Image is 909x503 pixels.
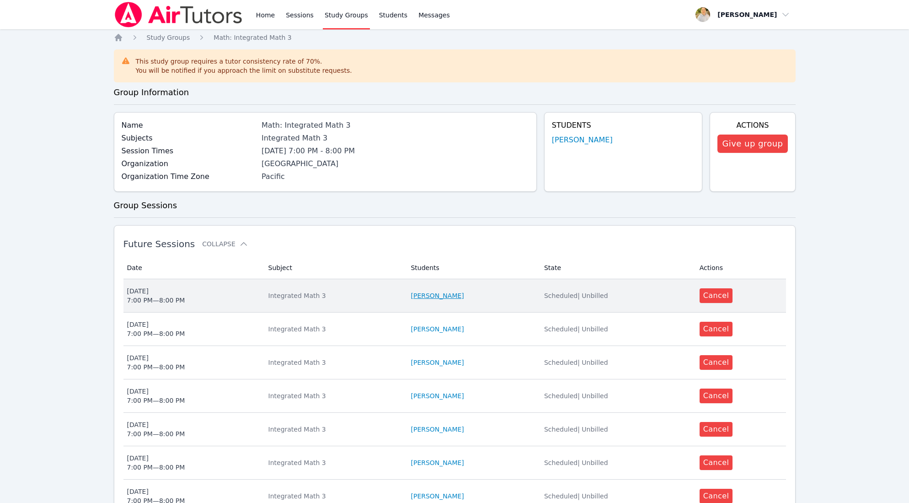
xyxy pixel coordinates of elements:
[262,171,529,182] div: Pacific
[544,459,608,466] span: Scheduled | Unbilled
[552,120,695,131] h4: Students
[214,34,291,41] span: Math: Integrated Math 3
[262,146,529,157] li: [DATE] 7:00 PM - 8:00 PM
[114,199,796,212] h3: Group Sessions
[717,120,787,131] h4: Actions
[136,57,352,75] div: This study group requires a tutor consistency rate of 70 %.
[544,392,608,400] span: Scheduled | Unbilled
[418,11,450,20] span: Messages
[700,288,733,303] button: Cancel
[544,359,608,366] span: Scheduled | Unbilled
[123,238,195,249] span: Future Sessions
[127,420,185,438] div: [DATE] 7:00 PM — 8:00 PM
[122,120,256,131] label: Name
[114,33,796,42] nav: Breadcrumb
[127,387,185,405] div: [DATE] 7:00 PM — 8:00 PM
[544,426,608,433] span: Scheduled | Unbilled
[268,291,400,300] div: Integrated Math 3
[123,279,786,313] tr: [DATE]7:00 PM—8:00 PMIntegrated Math 3[PERSON_NAME]Scheduled| UnbilledCancel
[263,257,406,279] th: Subject
[262,158,529,169] div: [GEOGRAPHIC_DATA]
[268,358,400,367] div: Integrated Math 3
[127,287,185,305] div: [DATE] 7:00 PM — 8:00 PM
[268,425,400,434] div: Integrated Math 3
[262,133,529,144] div: Integrated Math 3
[552,135,613,146] a: [PERSON_NAME]
[539,257,694,279] th: State
[114,2,243,27] img: Air Tutors
[411,391,464,400] a: [PERSON_NAME]
[700,389,733,403] button: Cancel
[268,492,400,501] div: Integrated Math 3
[544,292,608,299] span: Scheduled | Unbilled
[123,379,786,413] tr: [DATE]7:00 PM—8:00 PMIntegrated Math 3[PERSON_NAME]Scheduled| UnbilledCancel
[268,325,400,334] div: Integrated Math 3
[700,455,733,470] button: Cancel
[127,454,185,472] div: [DATE] 7:00 PM — 8:00 PM
[114,86,796,99] h3: Group Information
[202,239,248,249] button: Collapse
[411,425,464,434] a: [PERSON_NAME]
[411,291,464,300] a: [PERSON_NAME]
[544,492,608,500] span: Scheduled | Unbilled
[122,146,256,157] label: Session Times
[127,320,185,338] div: [DATE] 7:00 PM — 8:00 PM
[147,33,190,42] a: Study Groups
[123,446,786,480] tr: [DATE]7:00 PM—8:00 PMIntegrated Math 3[PERSON_NAME]Scheduled| UnbilledCancel
[123,413,786,446] tr: [DATE]7:00 PM—8:00 PMIntegrated Math 3[PERSON_NAME]Scheduled| UnbilledCancel
[700,322,733,336] button: Cancel
[717,135,787,153] button: Give up group
[136,66,352,75] div: You will be notified if you approach the limit on substitute requests.
[405,257,538,279] th: Students
[411,358,464,367] a: [PERSON_NAME]
[122,171,256,182] label: Organization Time Zone
[544,325,608,333] span: Scheduled | Unbilled
[268,391,400,400] div: Integrated Math 3
[411,325,464,334] a: [PERSON_NAME]
[214,33,291,42] a: Math: Integrated Math 3
[123,313,786,346] tr: [DATE]7:00 PM—8:00 PMIntegrated Math 3[PERSON_NAME]Scheduled| UnbilledCancel
[262,120,529,131] div: Math: Integrated Math 3
[411,492,464,501] a: [PERSON_NAME]
[411,458,464,467] a: [PERSON_NAME]
[700,355,733,370] button: Cancel
[147,34,190,41] span: Study Groups
[268,458,400,467] div: Integrated Math 3
[700,422,733,437] button: Cancel
[123,346,786,379] tr: [DATE]7:00 PM—8:00 PMIntegrated Math 3[PERSON_NAME]Scheduled| UnbilledCancel
[127,353,185,372] div: [DATE] 7:00 PM — 8:00 PM
[122,133,256,144] label: Subjects
[122,158,256,169] label: Organization
[694,257,786,279] th: Actions
[123,257,263,279] th: Date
